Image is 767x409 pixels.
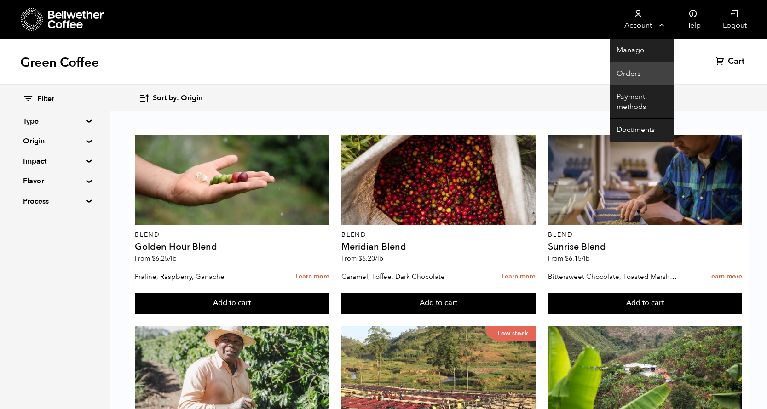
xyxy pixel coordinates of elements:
[715,56,747,67] a: Cart
[610,119,674,142] a: Documents
[152,254,177,263] bdi: 6.25
[23,136,87,147] summary: Origin
[20,54,99,71] h1: Green Coffee
[610,62,674,86] a: Orders
[135,293,329,314] button: Add to cart
[295,267,329,287] a: Learn more
[23,196,87,207] summary: Process
[23,156,87,167] summary: Impact
[502,267,536,287] a: Learn more
[485,326,536,341] p: Low stock
[610,85,674,119] a: Payment methods
[341,242,536,251] h4: Meridian Blend
[341,293,536,314] button: Add to cart
[341,270,473,284] p: Caramel, Toffee, Dark Chocolate
[135,254,177,263] span: From
[139,87,202,109] button: Sort by: Origin
[358,254,383,263] bdi: 6.20
[341,254,383,263] span: From
[23,116,87,127] summary: Type
[565,254,590,263] bdi: 6.15
[358,254,362,263] span: $
[708,267,742,287] a: Learn more
[168,254,177,263] span: /lb
[548,242,742,251] h4: Sunrise Blend
[548,232,742,238] p: Blend
[375,254,383,263] span: /lb
[135,242,329,251] h4: Golden Hour Blend
[582,254,590,263] span: /lb
[23,176,87,187] summary: Flavor
[548,270,680,284] p: Bittersweet Chocolate, Toasted Marshmallow, Candied Orange, Praline
[135,232,329,238] p: Blend
[135,270,267,284] p: Praline, Raspberry, Ganache
[341,232,536,238] p: Blend
[548,293,742,314] button: Add to cart
[610,39,674,62] a: Manage
[548,254,590,263] span: From
[565,254,569,263] span: $
[153,93,202,103] span: Sort by: Origin
[152,254,156,263] span: $
[37,94,54,104] span: Filter
[728,56,744,67] span: Cart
